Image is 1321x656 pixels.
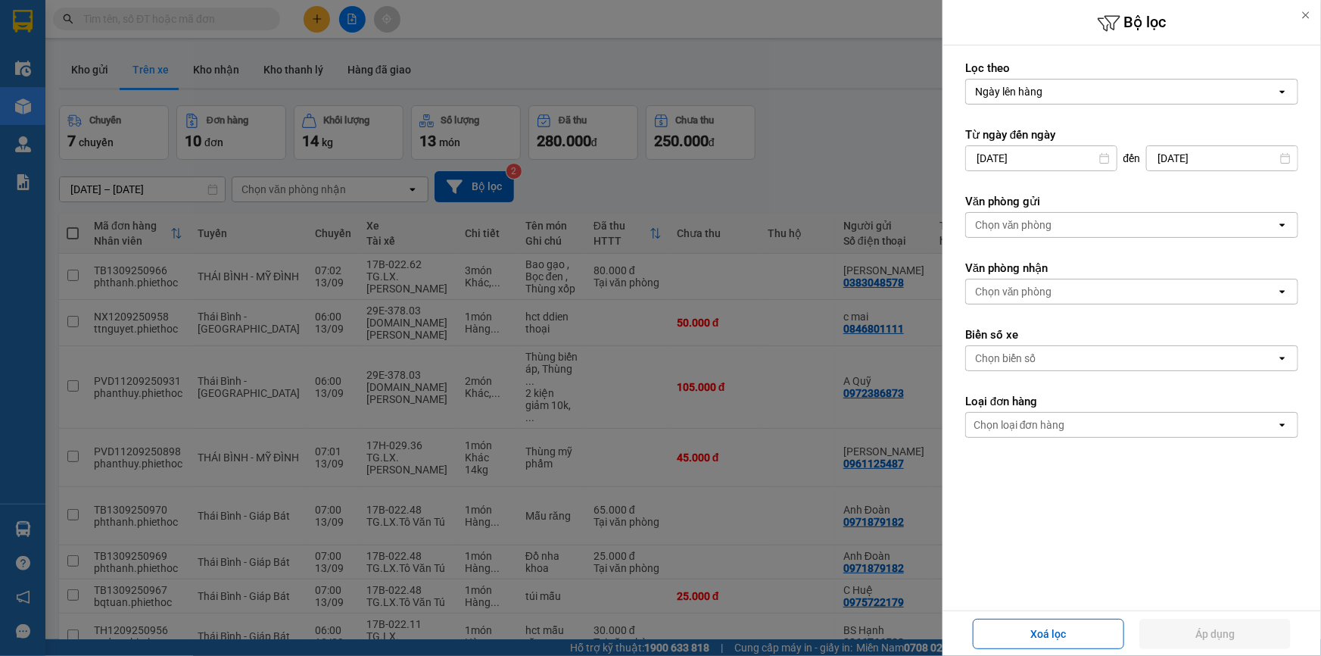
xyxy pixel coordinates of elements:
[975,284,1052,299] div: Chọn văn phòng
[975,84,1042,99] div: Ngày lên hàng
[965,327,1298,342] label: Biển số xe
[1123,151,1141,166] span: đến
[965,61,1298,76] label: Lọc theo
[975,351,1036,366] div: Chọn biển số
[974,417,1065,433] div: Chọn loại đơn hàng
[1276,419,1288,431] svg: open
[966,146,1117,170] input: Select a date.
[965,394,1298,409] label: Loại đơn hàng
[1139,619,1291,649] button: Áp dụng
[1147,146,1298,170] input: Select a date.
[1276,219,1288,231] svg: open
[1276,286,1288,298] svg: open
[1044,84,1045,99] input: Selected Ngày lên hàng.
[975,217,1052,233] div: Chọn văn phòng
[965,127,1298,142] label: Từ ngày đến ngày
[942,11,1321,35] h6: Bộ lọc
[965,194,1298,209] label: Văn phòng gửi
[1276,352,1288,364] svg: open
[1276,86,1288,98] svg: open
[973,619,1124,649] button: Xoá lọc
[965,261,1298,276] label: Văn phòng nhận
